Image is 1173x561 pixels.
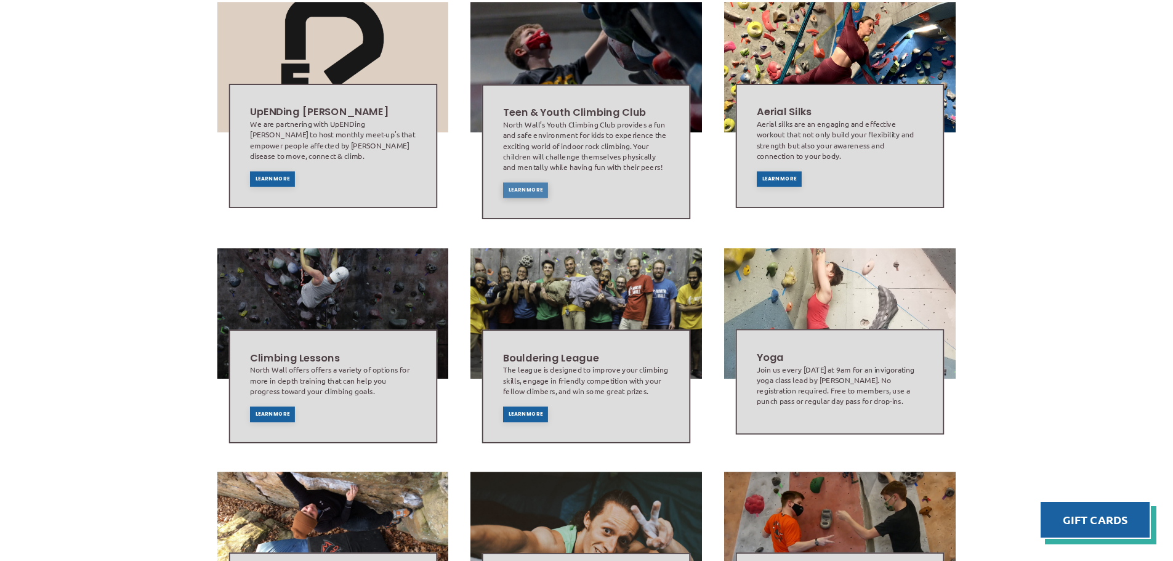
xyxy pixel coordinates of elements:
img: Image [217,248,448,378]
div: North Wall’s Youth Climbing Club provides a fun and safe environment for kids to experience the e... [503,119,669,172]
h2: Aerial Silks [757,105,923,119]
a: Learn More [503,406,548,422]
a: Learn More [503,182,548,198]
h2: Bouldering League [503,350,669,365]
a: Learn More [249,406,294,422]
a: Learn More [249,171,294,187]
span: Learn More [762,177,797,182]
div: Join us every [DATE] at 9am for an invigorating yoga class lead by [PERSON_NAME]. No registration... [757,364,923,406]
img: Image [724,2,957,132]
img: Image [217,2,448,132]
h2: Climbing Lessons [249,350,416,365]
div: The league is designed to improve your climbing skills, engage in friendly competition with your ... [503,365,669,396]
span: Learn More [509,188,543,193]
span: Learn More [255,412,289,417]
img: Image [470,248,702,378]
h2: Yoga [757,350,923,365]
h2: UpENDing [PERSON_NAME] [249,105,416,119]
span: Learn More [509,412,543,417]
span: Learn More [255,177,289,182]
h2: Teen & Youth Climbing Club [503,105,669,119]
div: Aerial silks are an engaging and effective workout that not only build your flexibility and stren... [757,119,923,161]
div: We are partnering with UpENDing [PERSON_NAME] to host monthly meet-up's that empower people affec... [249,119,416,161]
img: Image [470,2,702,132]
div: North Wall offers offers a variety of options for more in depth training that can help you progre... [249,365,416,396]
a: Learn More [757,171,802,187]
img: Image [724,248,956,378]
